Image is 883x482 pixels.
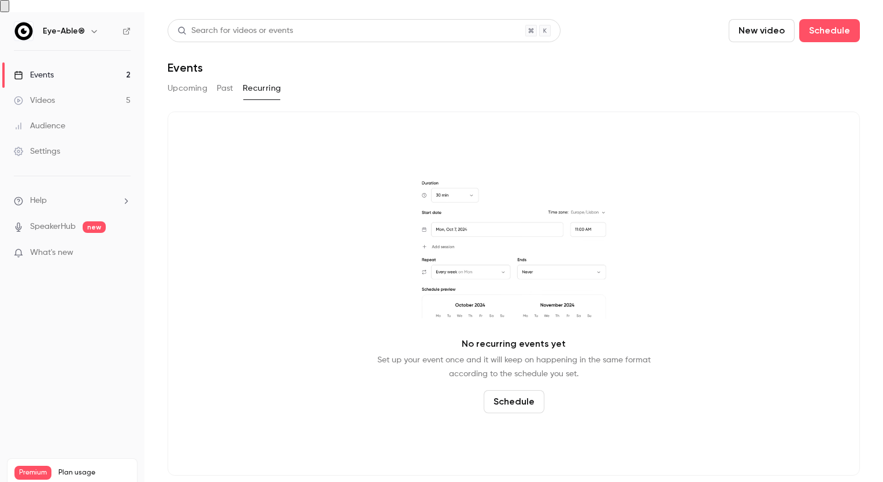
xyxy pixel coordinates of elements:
[177,25,293,37] div: Search for videos or events
[377,353,651,381] p: Set up your event once and it will keep on happening in the same format according to the schedule...
[462,337,566,351] p: No recurring events yet
[14,69,54,81] div: Events
[14,22,33,40] img: Eye-Able®
[30,247,73,259] span: What's new
[243,79,281,98] button: Recurring
[168,79,207,98] button: Upcoming
[30,221,76,233] a: SpeakerHub
[14,95,55,106] div: Videos
[14,146,60,157] div: Settings
[43,25,85,37] h6: Eye-Able®
[729,19,795,42] button: New video
[14,195,131,207] li: help-dropdown-opener
[484,390,544,413] button: Schedule
[14,466,51,480] span: Premium
[168,61,203,75] h1: Events
[14,120,65,132] div: Audience
[58,468,130,477] span: Plan usage
[799,19,860,42] button: Schedule
[30,195,47,207] span: Help
[217,79,233,98] button: Past
[83,221,106,233] span: new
